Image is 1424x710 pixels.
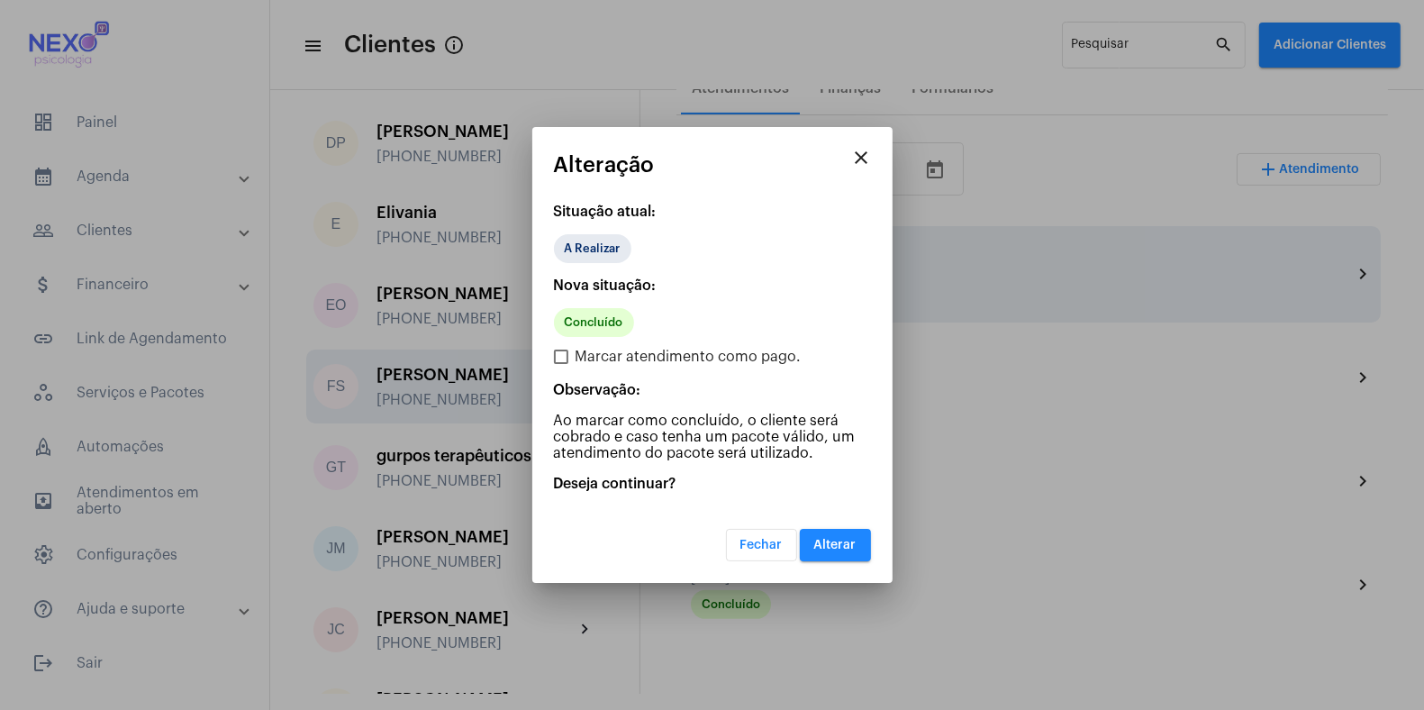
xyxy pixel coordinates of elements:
span: Fechar [740,539,783,551]
p: Observação: [554,382,871,398]
span: Marcar atendimento como pago. [576,346,802,368]
mat-chip: Concluído [554,308,634,337]
span: Alterar [814,539,857,551]
button: Fechar [726,529,797,561]
button: Alterar [800,529,871,561]
span: Alteração [554,153,655,177]
mat-icon: close [851,147,873,168]
mat-chip: A Realizar [554,234,631,263]
p: Situação atual: [554,204,871,220]
p: Nova situação: [554,278,871,294]
p: Ao marcar como concluído, o cliente será cobrado e caso tenha um pacote válido, um atendimento do... [554,413,871,461]
p: Deseja continuar? [554,476,871,492]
